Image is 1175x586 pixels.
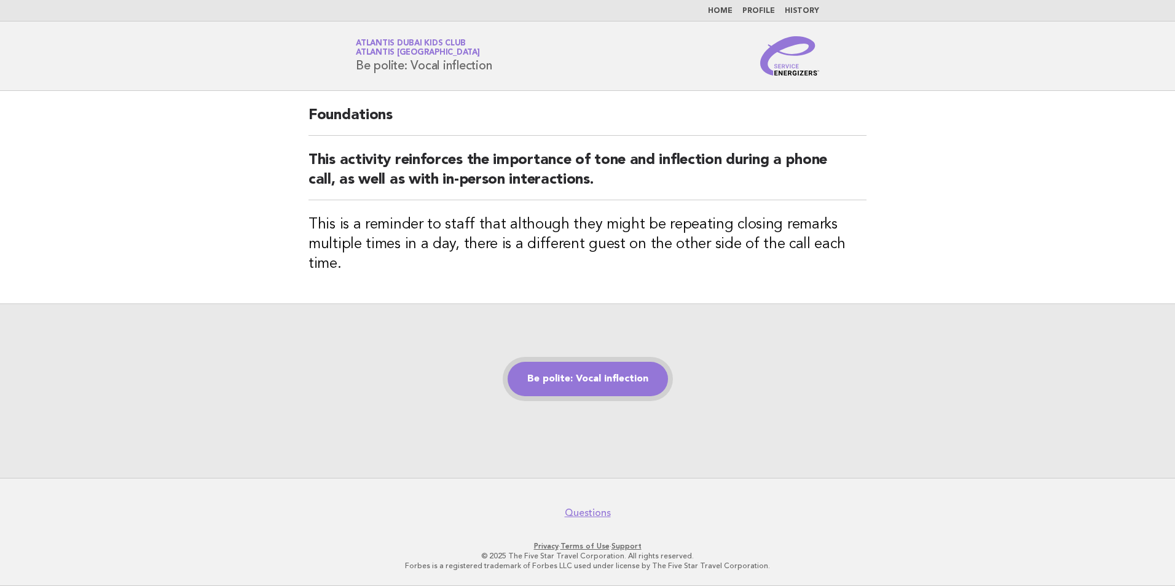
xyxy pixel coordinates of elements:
img: Service Energizers [760,36,819,76]
h1: Be polite: Vocal inflection [356,40,492,72]
p: © 2025 The Five Star Travel Corporation. All rights reserved. [211,551,964,561]
p: Forbes is a registered trademark of Forbes LLC used under license by The Five Star Travel Corpora... [211,561,964,571]
h3: This is a reminder to staff that although they might be repeating closing remarks multiple times ... [308,215,867,274]
a: History [785,7,819,15]
a: Support [611,542,642,550]
h2: Foundations [308,106,867,136]
h2: This activity reinforces the importance of tone and inflection during a phone call, as well as wi... [308,150,867,200]
span: Atlantis [GEOGRAPHIC_DATA] [356,49,480,57]
a: Home [708,7,733,15]
a: Profile [742,7,775,15]
a: Privacy [534,542,559,550]
a: Questions [565,507,611,519]
p: · · [211,541,964,551]
a: Atlantis Dubai Kids ClubAtlantis [GEOGRAPHIC_DATA] [356,39,480,57]
a: Terms of Use [560,542,610,550]
a: Be polite: Vocal inflection [508,362,668,396]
